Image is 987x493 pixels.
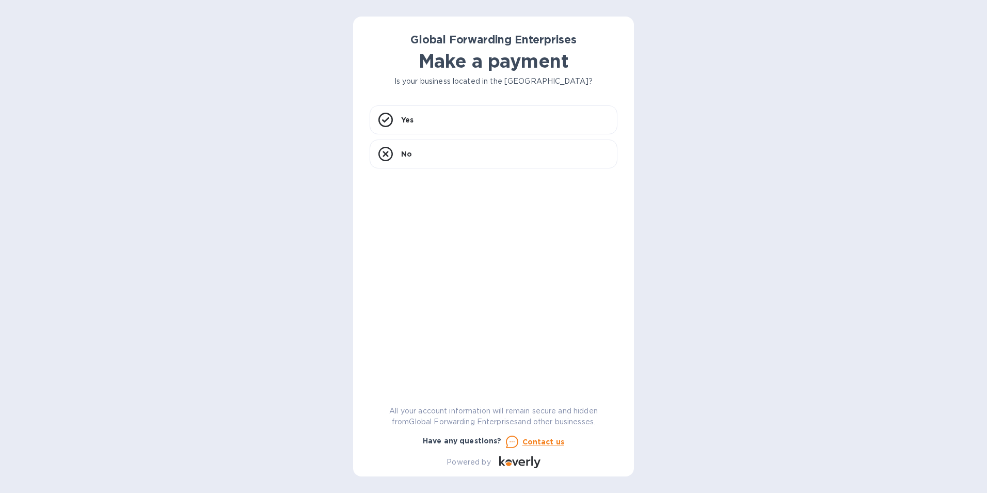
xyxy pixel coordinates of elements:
b: Have any questions? [423,437,502,445]
p: Powered by [447,457,490,468]
p: Is your business located in the [GEOGRAPHIC_DATA]? [370,76,617,87]
p: No [401,149,412,159]
p: Yes [401,115,413,125]
h1: Make a payment [370,50,617,72]
p: All your account information will remain secure and hidden from Global Forwarding Enterprises and... [370,406,617,427]
u: Contact us [522,438,565,446]
b: Global Forwarding Enterprises [410,33,577,46]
